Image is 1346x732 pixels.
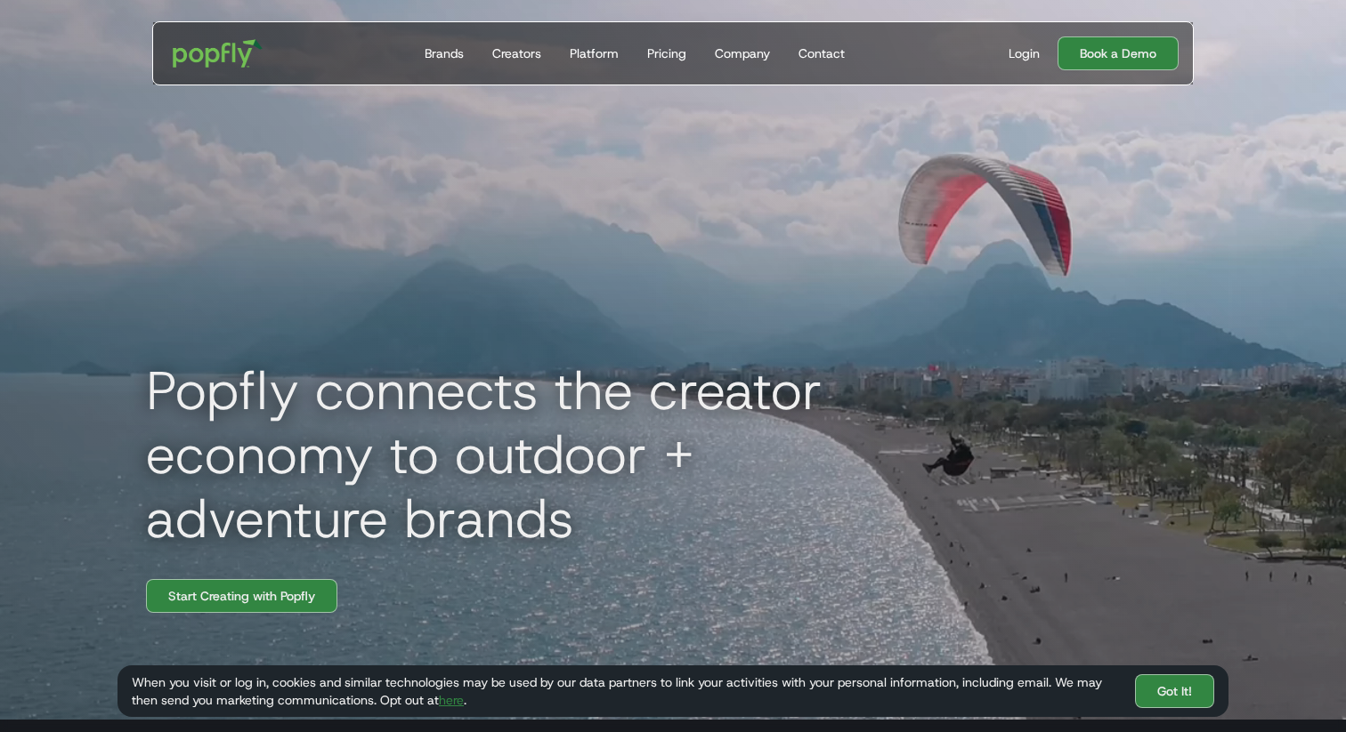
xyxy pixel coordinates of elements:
[425,44,464,62] div: Brands
[1135,674,1214,708] a: Got It!
[132,358,933,551] h1: Popfly connects the creator economy to outdoor + adventure brands
[132,673,1121,709] div: When you visit or log in, cookies and similar technologies may be used by our data partners to li...
[439,692,464,708] a: here
[708,22,777,84] a: Company
[485,22,548,84] a: Creators
[418,22,471,84] a: Brands
[715,44,770,62] div: Company
[570,44,619,62] div: Platform
[146,579,337,613] a: Start Creating with Popfly
[791,22,852,84] a: Contact
[1009,44,1040,62] div: Login
[640,22,693,84] a: Pricing
[563,22,626,84] a: Platform
[492,44,541,62] div: Creators
[647,44,686,62] div: Pricing
[1058,36,1179,70] a: Book a Demo
[1001,44,1047,62] a: Login
[799,44,845,62] div: Contact
[160,27,275,80] a: home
